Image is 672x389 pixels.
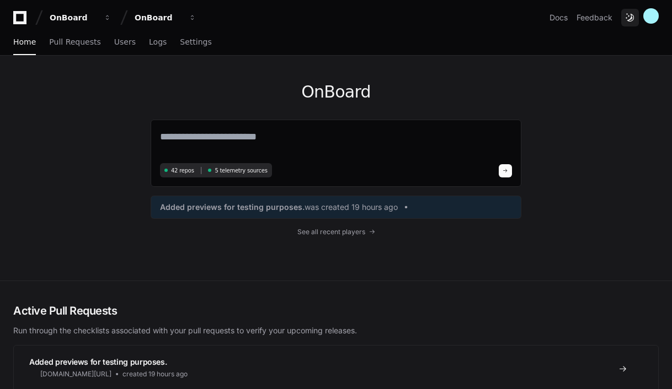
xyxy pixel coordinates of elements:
[50,12,97,23] div: OnBoard
[29,357,167,366] span: Added previews for testing purposes.
[45,8,116,28] button: OnBoard
[13,39,36,45] span: Home
[40,370,111,379] span: [DOMAIN_NAME][URL]
[130,8,201,28] button: OnBoard
[160,202,512,213] a: Added previews for testing purposes.was created 19 hours ago
[49,30,100,55] a: Pull Requests
[149,30,167,55] a: Logs
[171,166,194,175] span: 42 repos
[151,228,521,236] a: See all recent players
[114,39,136,45] span: Users
[13,303,659,318] h2: Active Pull Requests
[122,370,188,379] span: created 19 hours ago
[13,325,659,336] p: Run through the checklists associated with your pull requests to verify your upcoming releases.
[149,39,167,45] span: Logs
[297,228,365,236] span: See all recent players
[180,30,211,55] a: Settings
[305,202,398,213] span: was created 19 hours ago
[114,30,136,55] a: Users
[151,82,521,102] h1: OnBoard
[13,30,36,55] a: Home
[49,39,100,45] span: Pull Requests
[135,12,182,23] div: OnBoard
[160,202,305,213] span: Added previews for testing purposes.
[180,39,211,45] span: Settings
[215,166,267,175] span: 5 telemetry sources
[577,12,612,23] button: Feedback
[550,12,568,23] a: Docs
